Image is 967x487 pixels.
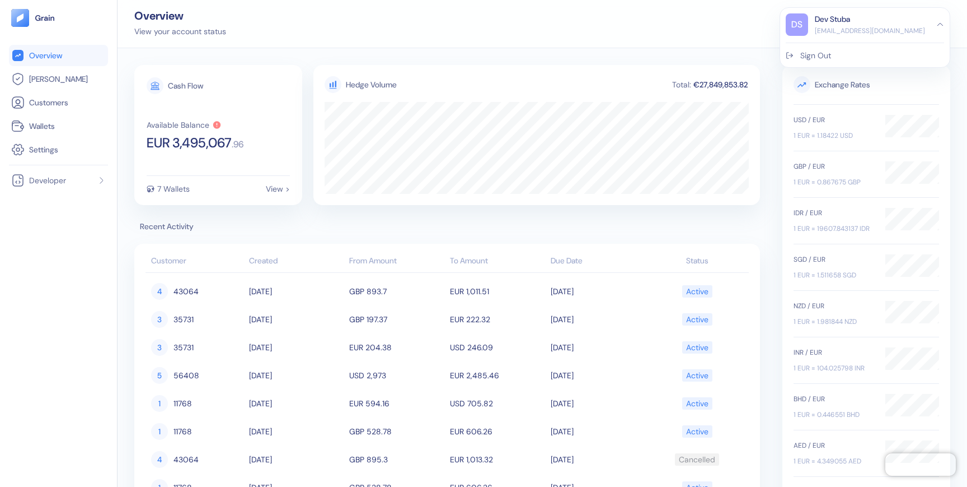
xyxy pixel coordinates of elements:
a: [PERSON_NAME] [11,72,106,86]
td: [DATE] [548,361,649,389]
td: GBP 893.7 [346,277,447,305]
div: GBP / EUR [794,161,874,171]
td: GBP 528.78 [346,418,447,446]
span: 35731 [173,338,194,357]
div: Active [686,394,708,413]
span: 11768 [173,422,192,441]
img: logo-tablet-V2.svg [11,9,29,27]
div: 1 EUR = 4.349055 AED [794,456,874,466]
a: Overview [11,49,106,62]
a: Settings [11,143,106,156]
span: EUR 3,495,067 [147,136,232,150]
div: 7 Wallets [157,185,190,193]
th: From Amount [346,251,447,273]
img: logo [35,14,55,22]
div: NZD / EUR [794,301,874,311]
button: Available Balance [147,120,222,129]
td: [DATE] [548,389,649,418]
div: [EMAIL_ADDRESS][DOMAIN_NAME] [815,26,925,36]
div: Active [686,282,708,301]
td: EUR 1,013.32 [447,446,548,474]
div: View your account status [134,26,226,38]
td: USD 2,973 [346,361,447,389]
div: 1 EUR = 1.18422 USD [794,131,874,141]
td: GBP 197.37 [346,305,447,333]
td: GBP 895.3 [346,446,447,474]
td: EUR 222.32 [447,305,548,333]
div: View > [266,185,290,193]
a: Wallets [11,119,106,133]
th: Customer [145,251,246,273]
div: Hedge Volume [346,79,397,91]
td: EUR 1,011.51 [447,277,548,305]
span: Customers [29,97,68,108]
div: BHD / EUR [794,394,874,404]
div: DS [786,13,808,36]
td: EUR 204.38 [346,333,447,361]
span: Recent Activity [134,221,760,233]
td: [DATE] [548,277,649,305]
td: [DATE] [548,446,649,474]
span: Overview [29,50,62,61]
td: [DATE] [246,305,347,333]
div: 1 EUR = 19607.843137 IDR [794,224,874,234]
span: Exchange Rates [794,76,939,93]
div: 1 [151,423,168,440]
th: Created [246,251,347,273]
div: IDR / EUR [794,208,874,218]
td: [DATE] [548,333,649,361]
div: INR / EUR [794,347,874,358]
iframe: Chatra live chat [885,453,956,476]
span: Wallets [29,120,55,132]
div: Cancelled [679,450,715,469]
div: 1 EUR = 1.981844 NZD [794,317,874,327]
div: 3 [151,311,168,328]
div: Active [686,310,708,329]
td: USD 246.09 [447,333,548,361]
div: 4 [151,283,168,300]
td: [DATE] [548,305,649,333]
div: 4 [151,451,168,468]
td: [DATE] [246,333,347,361]
td: [DATE] [246,446,347,474]
td: [DATE] [246,418,347,446]
span: Developer [29,175,66,186]
div: Overview [134,10,226,21]
div: Dev Stuba [815,13,850,25]
span: 35731 [173,310,194,329]
th: Due Date [548,251,649,273]
td: [DATE] [548,418,649,446]
div: USD / EUR [794,115,874,125]
div: €27,849,853.82 [692,81,749,89]
span: Settings [29,144,58,155]
div: Sign Out [800,50,831,62]
span: 56408 [173,366,199,385]
div: 5 [151,367,168,384]
div: Cash Flow [168,82,203,90]
span: 43064 [173,282,199,301]
span: [PERSON_NAME] [29,73,88,85]
div: Total: [671,81,692,89]
div: Active [686,422,708,441]
div: SGD / EUR [794,254,874,265]
div: Status [651,255,743,267]
div: 1 EUR = 1.511658 SGD [794,270,874,280]
div: 1 EUR = 104.025798 INR [794,363,874,373]
a: Customers [11,96,106,109]
span: 43064 [173,450,199,469]
td: EUR 606.26 [447,418,548,446]
td: USD 705.82 [447,389,548,418]
td: [DATE] [246,277,347,305]
td: EUR 594.16 [346,389,447,418]
th: To Amount [447,251,548,273]
span: 11768 [173,394,192,413]
td: [DATE] [246,361,347,389]
div: 1 EUR = 0.867675 GBP [794,177,874,187]
div: 1 [151,395,168,412]
span: . 96 [232,140,243,149]
div: Available Balance [147,121,209,129]
td: [DATE] [246,389,347,418]
div: Active [686,366,708,385]
td: EUR 2,485.46 [447,361,548,389]
div: AED / EUR [794,440,874,451]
